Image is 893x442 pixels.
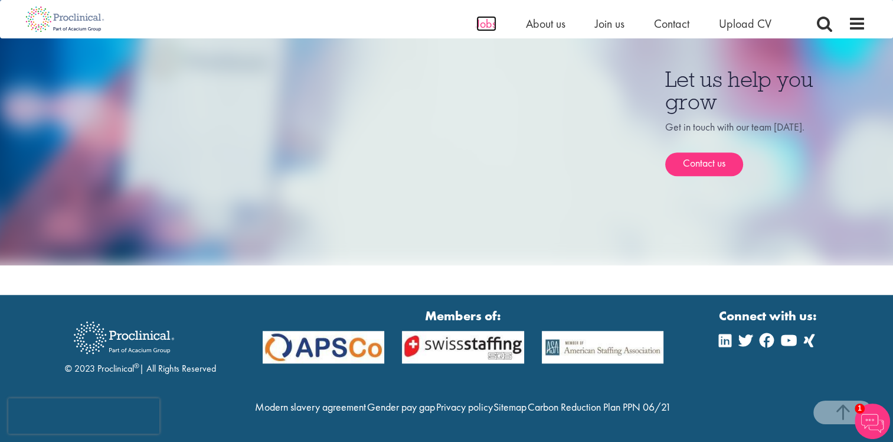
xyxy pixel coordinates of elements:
[855,404,890,439] img: Chatbot
[533,331,673,363] img: APSCo
[476,16,496,31] a: Jobs
[665,152,743,176] a: Contact us
[654,16,689,31] a: Contact
[134,361,139,370] sup: ®
[719,16,771,31] a: Upload CV
[65,313,183,362] img: Proclinical Recruitment
[255,400,366,414] a: Modern slavery agreement
[493,400,526,414] a: Sitemap
[367,400,435,414] a: Gender pay gap
[528,400,671,414] a: Carbon Reduction Plan PPN 06/21
[665,119,866,176] div: Get in touch with our team [DATE].
[719,307,819,325] strong: Connect with us:
[263,307,664,325] strong: Members of:
[665,68,866,113] h3: Let us help you grow
[595,16,624,31] a: Join us
[436,400,492,414] a: Privacy policy
[254,331,394,363] img: APSCo
[8,398,159,434] iframe: reCAPTCHA
[65,313,216,376] div: © 2023 Proclinical | All Rights Reserved
[855,404,865,414] span: 1
[393,331,533,363] img: APSCo
[526,16,565,31] a: About us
